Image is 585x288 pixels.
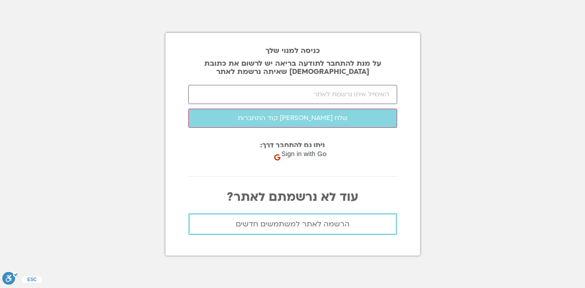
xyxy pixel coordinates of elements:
[188,213,397,235] a: הרשמה לאתר למשתמשים חדשים
[188,85,397,104] input: האימייל איתו נרשמת לאתר
[188,59,397,76] p: על מנת להתחבר לתודעה בריאה יש לרשום את כתובת [DEMOGRAPHIC_DATA] שאיתה נרשמת לאתר
[188,47,397,55] h2: כניסה למנוי שלך
[188,109,397,128] button: שלח [PERSON_NAME] קוד התחברות
[236,220,350,228] span: הרשמה לאתר למשתמשים חדשים
[188,190,397,204] p: עוד לא נרשמתם לאתר?
[277,149,343,159] span: Sign in with Google
[271,145,361,163] div: Sign in with Google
